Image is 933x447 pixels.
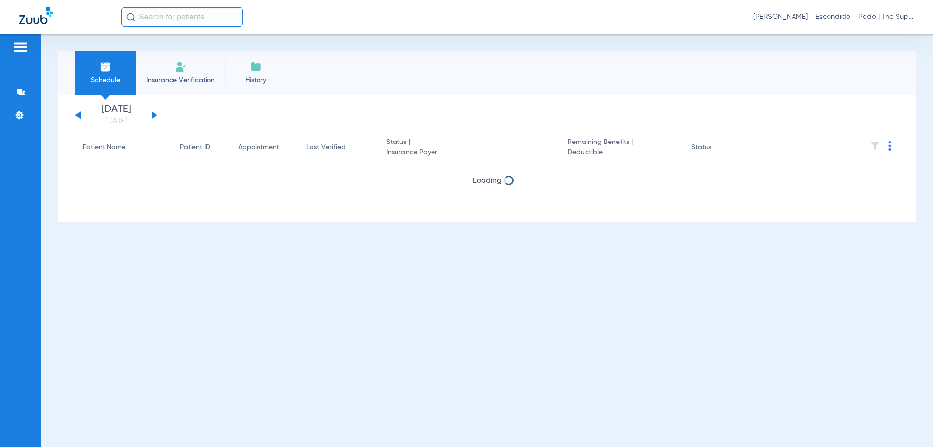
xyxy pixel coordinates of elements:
[100,61,111,72] img: Schedule
[560,134,683,161] th: Remaining Benefits |
[684,134,749,161] th: Status
[379,134,560,161] th: Status |
[83,143,164,153] div: Patient Name
[250,61,262,72] img: History
[306,143,371,153] div: Last Verified
[568,147,675,158] span: Deductible
[870,141,880,151] img: filter.svg
[753,12,914,22] span: [PERSON_NAME] - Escondido - Pedo | The Super Dentists
[121,7,243,27] input: Search for patients
[83,143,125,153] div: Patient Name
[82,75,128,85] span: Schedule
[180,143,223,153] div: Patient ID
[386,147,552,158] span: Insurance Payer
[306,143,346,153] div: Last Verified
[87,116,145,126] a: [DATE]
[143,75,218,85] span: Insurance Verification
[126,13,135,21] img: Search Icon
[87,105,145,126] li: [DATE]
[238,143,279,153] div: Appointment
[233,75,279,85] span: History
[175,61,187,72] img: Manual Insurance Verification
[473,177,501,185] span: Loading
[19,7,53,24] img: Zuub Logo
[888,141,891,151] img: group-dot-blue.svg
[13,41,28,53] img: hamburger-icon
[180,143,210,153] div: Patient ID
[238,143,291,153] div: Appointment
